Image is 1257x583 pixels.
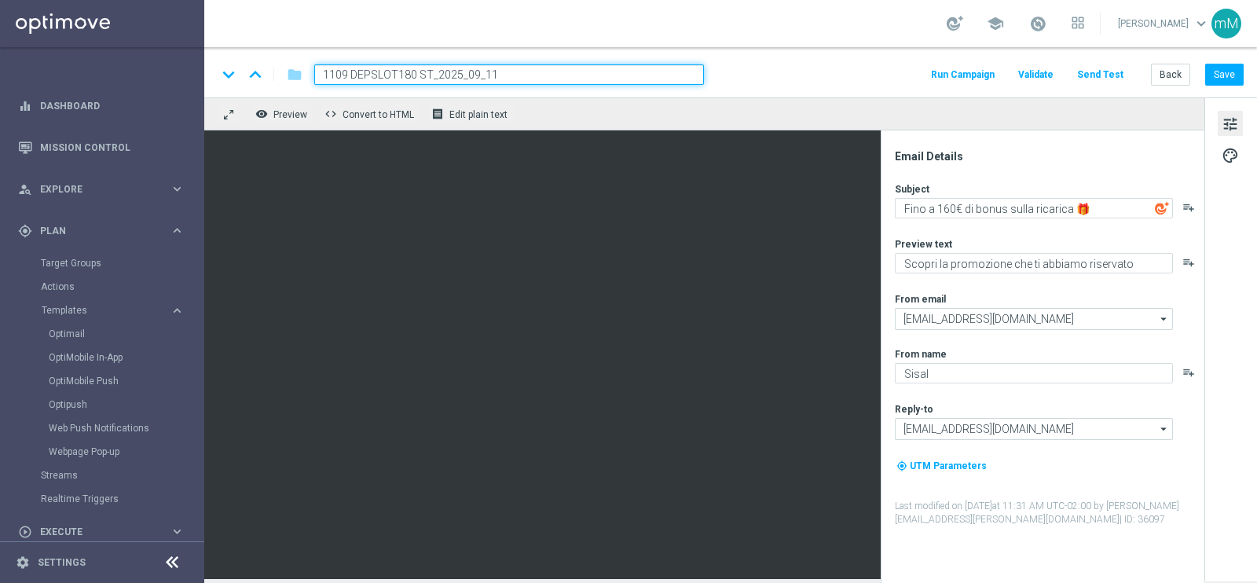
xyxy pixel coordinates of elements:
[170,181,185,196] i: keyboard_arrow_right
[18,224,32,238] i: gps_fixed
[895,403,933,416] label: Reply-to
[1075,64,1126,86] button: Send Test
[1182,201,1195,214] button: playlist_add
[41,464,203,487] div: Streams
[41,493,163,505] a: Realtime Triggers
[287,65,302,84] i: folder
[49,322,203,346] div: Optimail
[49,440,203,464] div: Webpage Pop-up
[427,104,515,124] button: receipt Edit plain text
[343,109,414,120] span: Convert to HTML
[1151,64,1190,86] button: Back
[40,85,185,126] a: Dashboard
[1155,201,1169,215] img: optiGenie.svg
[895,457,988,475] button: my_location UTM Parameters
[40,226,170,236] span: Plan
[41,469,163,482] a: Streams
[40,185,170,194] span: Explore
[910,460,987,471] span: UTM Parameters
[18,525,170,539] div: Execute
[314,64,704,85] input: Enter a unique template name
[449,109,508,120] span: Edit plain text
[170,223,185,238] i: keyboard_arrow_right
[40,527,170,537] span: Execute
[49,346,203,369] div: OptiMobile In-App
[49,416,203,440] div: Web Push Notifications
[1205,64,1244,86] button: Save
[42,306,154,315] span: Templates
[1018,69,1054,80] span: Validate
[895,293,946,306] label: From email
[18,182,32,196] i: person_search
[17,100,185,112] button: equalizer Dashboard
[1222,114,1239,134] span: tune
[255,108,268,120] i: remove_red_eye
[987,15,1004,32] span: school
[41,257,163,269] a: Target Groups
[18,182,170,196] div: Explore
[18,525,32,539] i: play_circle_outline
[49,351,163,364] a: OptiMobile In-App
[18,224,170,238] div: Plan
[18,126,185,168] div: Mission Control
[38,558,86,567] a: Settings
[1156,419,1172,439] i: arrow_drop_down
[324,108,337,120] span: code
[1016,64,1056,86] button: Validate
[17,526,185,538] button: play_circle_outline Execute keyboard_arrow_right
[1211,9,1241,38] div: mM
[49,369,203,393] div: OptiMobile Push
[41,275,203,299] div: Actions
[1218,111,1243,136] button: tune
[1222,145,1239,166] span: palette
[321,104,421,124] button: code Convert to HTML
[49,422,163,434] a: Web Push Notifications
[1120,514,1165,525] span: | ID: 36097
[41,299,203,464] div: Templates
[41,280,163,293] a: Actions
[895,149,1203,163] div: Email Details
[217,63,240,86] i: keyboard_arrow_down
[1218,142,1243,167] button: palette
[895,348,947,361] label: From name
[49,393,203,416] div: Optipush
[17,225,185,237] button: gps_fixed Plan keyboard_arrow_right
[49,398,163,411] a: Optipush
[40,126,185,168] a: Mission Control
[273,109,307,120] span: Preview
[41,251,203,275] div: Target Groups
[929,64,997,86] button: Run Campaign
[1182,256,1195,269] button: playlist_add
[1182,366,1195,379] button: playlist_add
[49,445,163,458] a: Webpage Pop-up
[49,375,163,387] a: OptiMobile Push
[17,183,185,196] button: person_search Explore keyboard_arrow_right
[896,460,907,471] i: my_location
[285,62,304,87] button: folder
[895,238,952,251] label: Preview text
[170,524,185,539] i: keyboard_arrow_right
[41,304,185,317] button: Templates keyboard_arrow_right
[42,306,170,315] div: Templates
[1193,15,1210,32] span: keyboard_arrow_down
[895,500,1203,526] label: Last modified on [DATE] at 11:31 AM UTC-02:00 by [PERSON_NAME][EMAIL_ADDRESS][PERSON_NAME][DOMAIN...
[16,555,30,570] i: settings
[18,99,32,113] i: equalizer
[895,418,1173,440] input: Select
[431,108,444,120] i: receipt
[18,85,185,126] div: Dashboard
[244,63,267,86] i: keyboard_arrow_up
[17,141,185,154] button: Mission Control
[170,303,185,318] i: keyboard_arrow_right
[895,183,929,196] label: Subject
[251,104,314,124] button: remove_red_eye Preview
